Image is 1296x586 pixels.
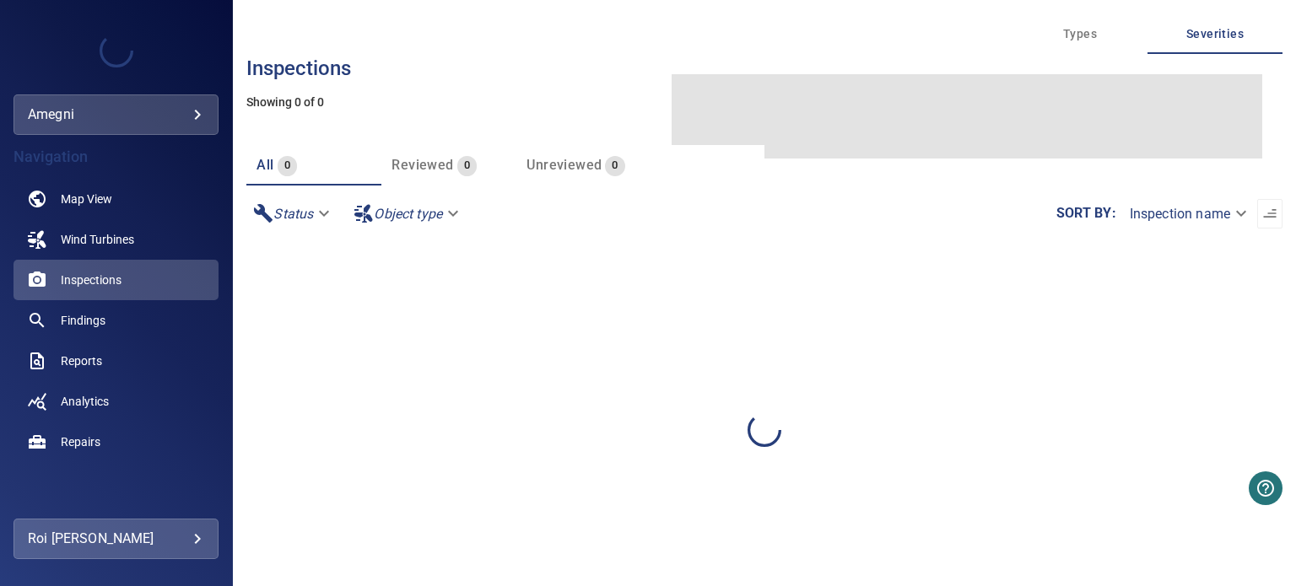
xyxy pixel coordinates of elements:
div: Status [246,199,340,228]
span: Types [1023,24,1137,45]
span: Reviewed [391,157,453,173]
span: Findings [61,312,105,329]
a: findings noActive [13,300,219,341]
h4: Navigation [13,148,219,165]
span: All [256,157,273,173]
span: Reports [61,352,102,369]
h3: Inspections [246,57,1282,79]
span: Analytics [61,393,109,410]
span: 0 [278,156,297,175]
label: Sort by : [1056,207,1116,220]
em: Object type [374,206,442,222]
span: Map View [61,191,112,207]
a: inspections active [13,260,219,300]
h5: Showing 0 of 0 [246,96,1282,109]
span: Unreviewed [526,157,602,173]
span: Severities [1158,24,1272,45]
div: amegni [28,101,204,128]
span: 0 [457,156,477,175]
div: Inspection name [1116,199,1257,228]
span: Repairs [61,433,100,450]
span: Inspections [61,271,121,288]
span: 0 [605,156,624,175]
div: amegni [13,94,219,135]
div: Roi [PERSON_NAME] [28,525,204,552]
button: Sort list from oldest to newest [1257,199,1282,228]
span: Wind Turbines [61,231,134,248]
a: reports noActive [13,341,219,381]
a: map noActive [13,179,219,219]
a: windturbines noActive [13,219,219,260]
em: Status [273,206,313,222]
div: Object type [347,199,469,228]
a: repairs noActive [13,422,219,462]
a: analytics noActive [13,381,219,422]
